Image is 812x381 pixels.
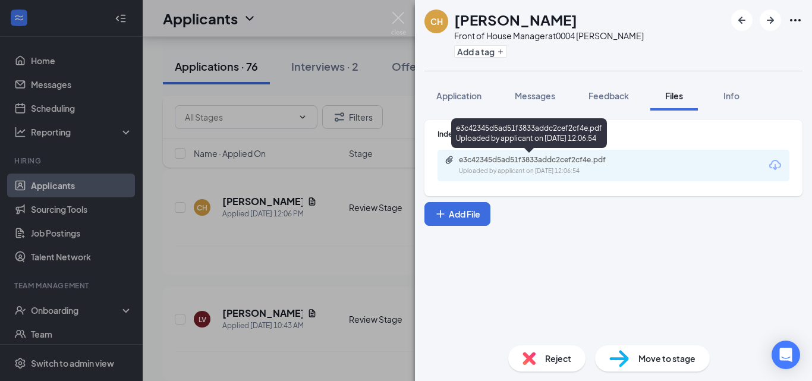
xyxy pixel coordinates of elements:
[515,90,555,101] span: Messages
[772,341,800,369] div: Open Intercom Messenger
[545,352,571,365] span: Reject
[497,48,504,55] svg: Plus
[588,90,629,101] span: Feedback
[445,155,637,176] a: Paperclipe3c42345d5ad51f3833addc2cef2cf4e.pdfUploaded by applicant on [DATE] 12:06:54
[454,45,507,58] button: PlusAdd a tag
[424,202,490,226] button: Add FilePlus
[459,155,625,165] div: e3c42345d5ad51f3833addc2cef2cf4e.pdf
[788,13,802,27] svg: Ellipses
[435,208,446,220] svg: Plus
[763,13,778,27] svg: ArrowRight
[638,352,695,365] span: Move to stage
[436,90,481,101] span: Application
[731,10,753,31] button: ArrowLeftNew
[768,158,782,172] svg: Download
[760,10,781,31] button: ArrowRight
[665,90,683,101] span: Files
[723,90,739,101] span: Info
[445,155,454,165] svg: Paperclip
[454,10,577,30] h1: [PERSON_NAME]
[430,15,443,27] div: CH
[459,166,637,176] div: Uploaded by applicant on [DATE] 12:06:54
[735,13,749,27] svg: ArrowLeftNew
[454,30,644,42] div: Front of House Manager at 0004 [PERSON_NAME]
[438,129,789,139] div: Indeed Resume
[451,118,607,148] div: e3c42345d5ad51f3833addc2cef2cf4e.pdf Uploaded by applicant on [DATE] 12:06:54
